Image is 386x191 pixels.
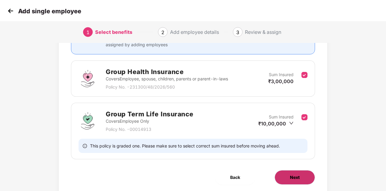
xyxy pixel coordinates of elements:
span: down [289,121,294,125]
div: Add employee details [170,27,219,37]
p: Sum Insured [269,114,294,120]
button: Next [275,170,315,185]
div: Review & assign [245,27,281,37]
span: 1 [86,29,89,35]
p: Add single employee [18,8,81,15]
p: Covers Employee, spouse, children, parents or parent-in-laws [106,76,228,82]
div: ₹10,00,000 [258,120,294,127]
h2: Group Term Life Insurance [106,109,194,119]
div: Select benefits [95,27,132,37]
p: Policy No. - 231300/48/2026/560 [106,84,228,90]
span: Next [290,174,300,181]
h2: Group Health Insurance [106,67,228,77]
span: 2 [161,29,164,35]
img: svg+xml;base64,PHN2ZyBpZD0iR3JvdXBfVGVybV9MaWZlX0luc3VyYW5jZSIgZGF0YS1uYW1lPSJHcm91cCBUZXJtIExpZm... [79,112,97,130]
p: Sum Insured [269,71,294,78]
button: Back [215,170,255,185]
p: Policy No. - 00014913 [106,126,194,133]
span: info-circle [83,143,87,149]
span: Back [230,174,240,181]
span: This policy is graded one. Please make sure to select correct sum insured before moving ahead. [90,143,280,149]
img: svg+xml;base64,PHN2ZyB4bWxucz0iaHR0cDovL3d3dy53My5vcmcvMjAwMC9zdmciIHdpZHRoPSIzMCIgaGVpZ2h0PSIzMC... [6,6,15,15]
span: ₹3,00,000 [268,78,294,84]
img: svg+xml;base64,PHN2ZyBpZD0iR3JvdXBfSGVhbHRoX0luc3VyYW5jZSIgZGF0YS1uYW1lPSJHcm91cCBIZWFsdGggSW5zdX... [79,70,97,88]
p: Covers Employee Only [106,118,194,125]
span: 3 [236,29,239,35]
